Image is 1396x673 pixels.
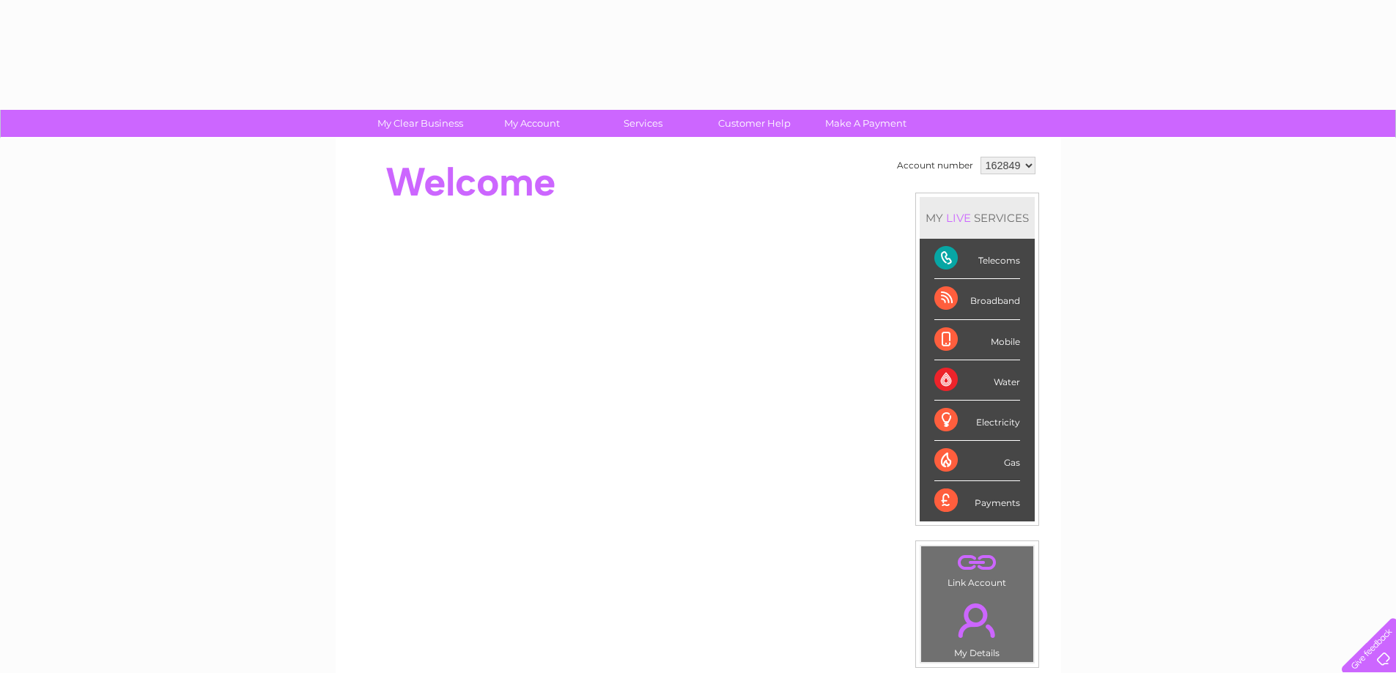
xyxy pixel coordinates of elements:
div: Gas [934,441,1020,481]
a: Services [583,110,703,137]
div: Electricity [934,401,1020,441]
div: Payments [934,481,1020,521]
a: My Account [471,110,592,137]
a: Customer Help [694,110,815,137]
a: . [925,595,1030,646]
td: Link Account [920,546,1034,592]
a: . [925,550,1030,576]
a: Make A Payment [805,110,926,137]
div: LIVE [943,211,974,225]
div: Broadband [934,279,1020,319]
a: My Clear Business [360,110,481,137]
div: Water [934,360,1020,401]
div: Telecoms [934,239,1020,279]
td: Account number [893,153,977,178]
td: My Details [920,591,1034,663]
div: Mobile [934,320,1020,360]
div: MY SERVICES [920,197,1035,239]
